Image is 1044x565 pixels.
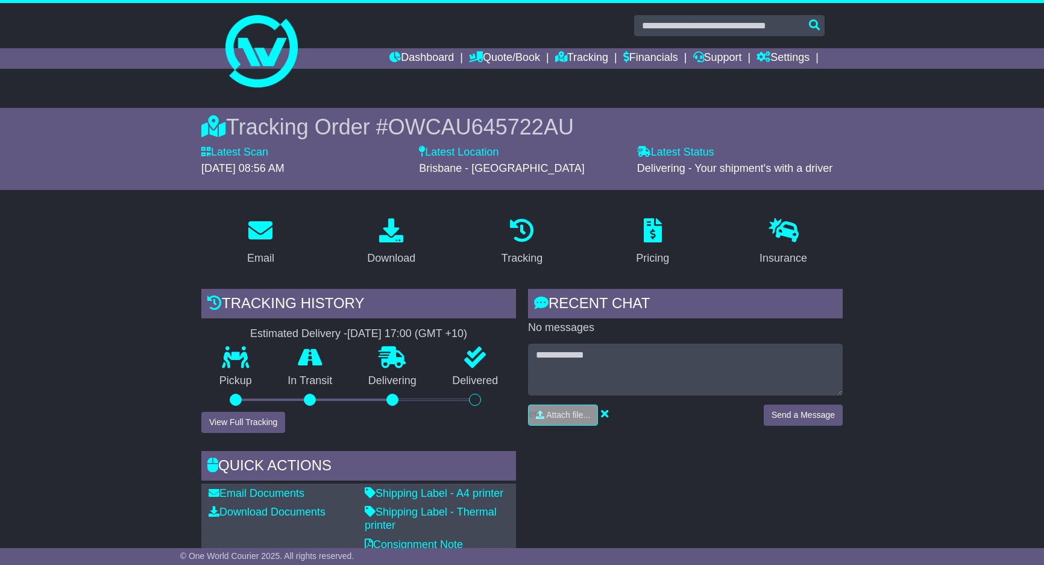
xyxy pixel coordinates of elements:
[247,250,274,267] div: Email
[693,48,742,69] a: Support
[201,289,516,321] div: Tracking history
[350,374,435,388] p: Delivering
[270,374,351,388] p: In Transit
[636,250,669,267] div: Pricing
[623,48,678,69] a: Financials
[347,327,467,341] div: [DATE] 17:00 (GMT +10)
[764,405,843,426] button: Send a Message
[367,250,415,267] div: Download
[628,214,677,271] a: Pricing
[388,115,574,139] span: OWCAU645722AU
[494,214,550,271] a: Tracking
[435,374,517,388] p: Delivered
[469,48,540,69] a: Quote/Book
[201,114,843,140] div: Tracking Order #
[555,48,608,69] a: Tracking
[528,321,843,335] p: No messages
[201,327,516,341] div: Estimated Delivery -
[756,48,810,69] a: Settings
[365,487,503,499] a: Shipping Label - A4 printer
[359,214,423,271] a: Download
[637,162,833,174] span: Delivering - Your shipment's with a driver
[365,538,463,551] a: Consignment Note
[365,506,497,531] a: Shipping Label - Thermal printer
[201,412,285,433] button: View Full Tracking
[209,506,325,518] a: Download Documents
[528,289,843,321] div: RECENT CHAT
[502,250,542,267] div: Tracking
[759,250,807,267] div: Insurance
[201,374,270,388] p: Pickup
[201,162,285,174] span: [DATE] 08:56 AM
[180,551,354,561] span: © One World Courier 2025. All rights reserved.
[752,214,815,271] a: Insurance
[201,451,516,484] div: Quick Actions
[201,146,268,159] label: Latest Scan
[209,487,304,499] a: Email Documents
[419,162,584,174] span: Brisbane - [GEOGRAPHIC_DATA]
[239,214,282,271] a: Email
[419,146,498,159] label: Latest Location
[637,146,714,159] label: Latest Status
[389,48,454,69] a: Dashboard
